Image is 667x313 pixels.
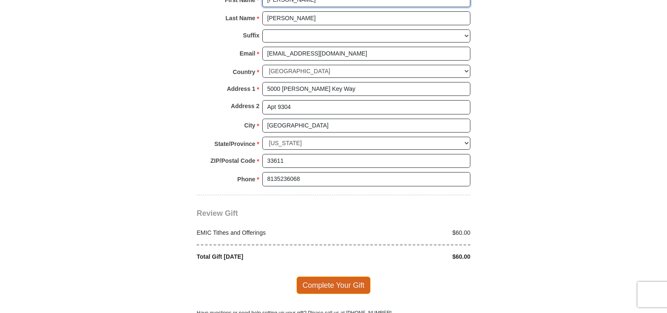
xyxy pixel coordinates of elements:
strong: ZIP/Postal Code [211,155,256,167]
div: Total Gift [DATE] [192,252,334,261]
strong: City [244,119,255,131]
strong: Address 2 [231,100,259,112]
strong: Address 1 [227,83,256,95]
strong: State/Province [214,138,255,150]
span: Complete Your Gift [296,276,371,294]
span: Review Gift [197,209,238,218]
strong: Country [233,66,256,78]
strong: Suffix [243,29,259,41]
strong: Email [240,48,255,59]
div: EMIC Tithes and Offerings [192,228,334,237]
strong: Phone [237,173,256,185]
div: $60.00 [333,228,475,237]
div: $60.00 [333,252,475,261]
strong: Last Name [226,12,256,24]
